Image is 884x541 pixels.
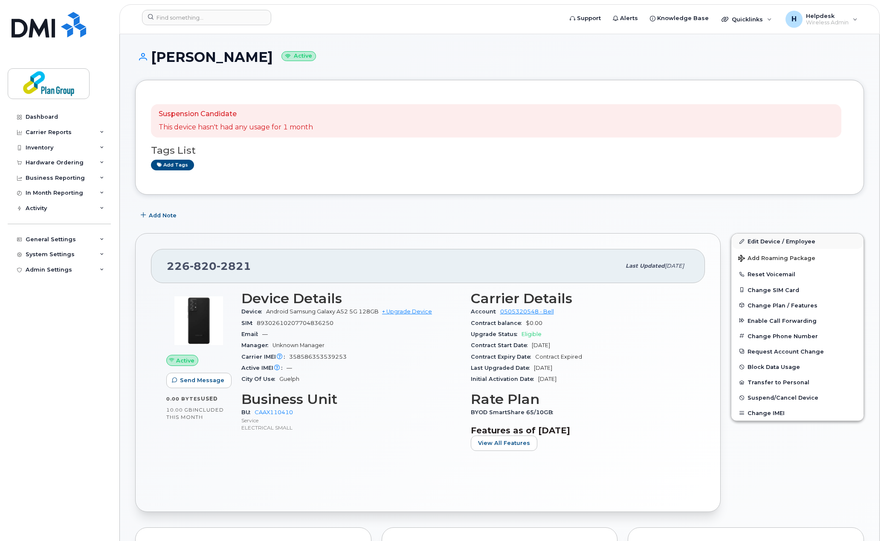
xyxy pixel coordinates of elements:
button: Transfer to Personal [731,374,864,390]
span: BU [241,409,255,415]
small: Active [281,51,316,61]
p: ELECTRICAL SMALL [241,424,461,431]
h3: Tags List [151,145,848,156]
span: Android Samsung Galaxy A52 5G 128GB [266,308,379,315]
button: Block Data Usage [731,359,864,374]
span: BYOD SmartShare 65/10GB [471,409,557,415]
a: Add tags [151,160,194,170]
h3: Business Unit [241,392,461,407]
span: [DATE] [665,263,684,269]
a: Edit Device / Employee [731,234,864,249]
span: Add Note [149,211,177,219]
button: Change Phone Number [731,328,864,344]
button: Send Message [166,373,232,388]
span: Manager [241,342,272,348]
span: 226 [167,260,251,272]
span: Initial Activation Date [471,376,538,382]
span: 358586353539253 [289,354,347,360]
span: Contract Expired [535,354,582,360]
span: [DATE] [538,376,556,382]
span: Change Plan / Features [748,302,817,308]
span: SIM [241,320,257,326]
span: [DATE] [532,342,550,348]
button: Request Account Change [731,344,864,359]
span: — [262,331,268,337]
span: Contract Start Date [471,342,532,348]
span: 820 [190,260,217,272]
span: 2821 [217,260,251,272]
span: Email [241,331,262,337]
a: CAAX110410 [255,409,293,415]
a: 0505320548 - Bell [500,308,554,315]
span: Eligible [522,331,542,337]
p: Service [241,417,461,424]
h3: Rate Plan [471,392,690,407]
button: Add Note [135,208,184,223]
span: Send Message [180,376,224,384]
img: image20231002-3703462-2e78ka.jpeg [173,295,224,346]
span: View All Features [478,439,530,447]
button: View All Features [471,436,537,451]
span: Contract balance [471,320,526,326]
p: Suspension Candidate [159,109,313,119]
h3: Carrier Details [471,291,690,306]
span: Active IMEI [241,365,287,371]
span: Contract Expiry Date [471,354,535,360]
button: Change IMEI [731,405,864,421]
p: This device hasn't had any usage for 1 month [159,123,313,132]
span: Active [176,357,194,365]
span: City Of Use [241,376,279,382]
button: Enable Call Forwarding [731,313,864,328]
button: Change SIM Card [731,282,864,298]
button: Suspend/Cancel Device [731,390,864,405]
h1: [PERSON_NAME] [135,50,864,64]
button: Change Plan / Features [731,298,864,313]
span: 89302610207704836250 [257,320,333,326]
span: [DATE] [534,365,552,371]
a: + Upgrade Device [382,308,432,315]
span: — [287,365,292,371]
span: $0.00 [526,320,542,326]
span: 0.00 Bytes [166,396,201,402]
span: Device [241,308,266,315]
span: Suspend/Cancel Device [748,395,818,401]
span: Upgrade Status [471,331,522,337]
span: included this month [166,406,224,421]
span: used [201,395,218,402]
span: 10.00 GB [166,407,193,413]
button: Reset Voicemail [731,266,864,282]
span: Enable Call Forwarding [748,317,817,324]
span: Guelph [279,376,299,382]
span: Last updated [626,263,665,269]
span: Unknown Manager [272,342,325,348]
h3: Device Details [241,291,461,306]
h3: Features as of [DATE] [471,425,690,436]
button: Add Roaming Package [731,249,864,266]
span: Carrier IMEI [241,354,289,360]
span: Account [471,308,500,315]
span: Last Upgraded Date [471,365,534,371]
span: Add Roaming Package [738,255,815,263]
